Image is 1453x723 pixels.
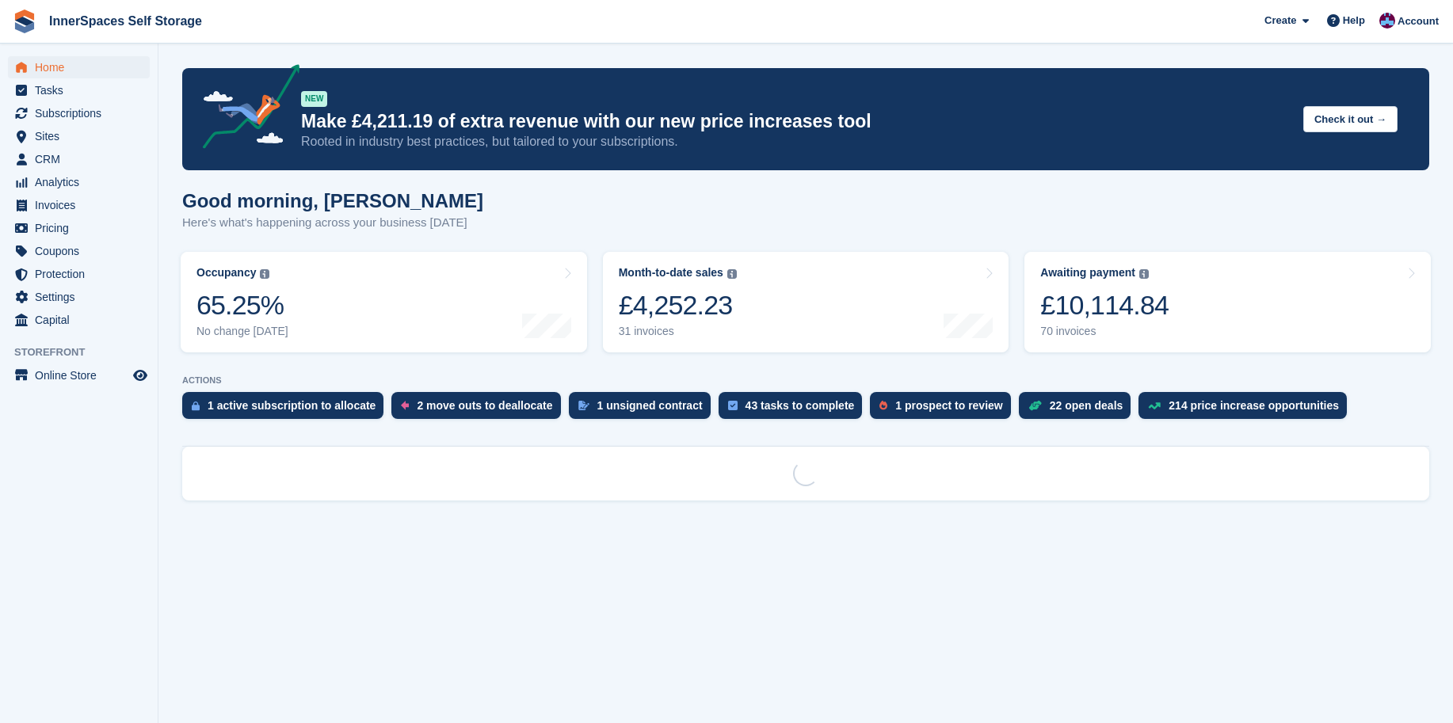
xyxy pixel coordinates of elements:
button: Check it out → [1303,106,1398,132]
a: menu [8,56,150,78]
div: 70 invoices [1040,325,1169,338]
span: Subscriptions [35,102,130,124]
p: Rooted in industry best practices, but tailored to your subscriptions. [301,133,1291,150]
span: Account [1398,13,1439,29]
span: Online Store [35,364,130,386]
a: menu [8,309,150,331]
a: InnerSpaces Self Storage [43,8,208,34]
span: Storefront [14,344,158,360]
a: 1 prospect to review [870,392,1018,427]
a: menu [8,263,150,285]
span: Tasks [35,79,130,101]
p: Here's what's happening across your business [DATE] [182,214,483,232]
div: 1 active subscription to allocate [208,399,376,412]
a: 2 move outs to deallocate [391,392,568,427]
img: task-75834270c22a3079a89374b754ae025e5fb1db73e45f91037f5363f120a921f8.svg [728,401,738,410]
a: 214 price increase opportunities [1138,392,1355,427]
a: menu [8,171,150,193]
div: £4,252.23 [619,289,737,322]
span: Help [1343,13,1365,29]
a: menu [8,102,150,124]
span: Sites [35,125,130,147]
a: menu [8,286,150,308]
div: Awaiting payment [1040,266,1135,280]
div: 1 unsigned contract [597,399,703,412]
span: Coupons [35,240,130,262]
div: 1 prospect to review [895,399,1002,412]
img: icon-info-grey-7440780725fd019a000dd9b08b2336e03edf1995a4989e88bcd33f0948082b44.svg [260,269,269,279]
span: Pricing [35,217,130,239]
p: ACTIONS [182,375,1429,386]
a: menu [8,79,150,101]
a: 1 active subscription to allocate [182,392,391,427]
div: Occupancy [196,266,256,280]
div: No change [DATE] [196,325,288,338]
div: 65.25% [196,289,288,322]
div: £10,114.84 [1040,289,1169,322]
div: 43 tasks to complete [746,399,855,412]
span: Create [1264,13,1296,29]
img: Paul Allo [1379,13,1395,29]
a: menu [8,217,150,239]
a: 1 unsigned contract [569,392,719,427]
a: menu [8,240,150,262]
a: Awaiting payment £10,114.84 70 invoices [1024,252,1431,352]
img: contract_signature_icon-13c848040528278c33f63329250d36e43548de30e8caae1d1a13099fd9432cc5.svg [578,401,589,410]
span: Home [35,56,130,78]
img: icon-info-grey-7440780725fd019a000dd9b08b2336e03edf1995a4989e88bcd33f0948082b44.svg [1139,269,1149,279]
img: active_subscription_to_allocate_icon-d502201f5373d7db506a760aba3b589e785aa758c864c3986d89f69b8ff3... [192,401,200,411]
img: deal-1b604bf984904fb50ccaf53a9ad4b4a5d6e5aea283cecdc64d6e3604feb123c2.svg [1028,400,1042,411]
img: price_increase_opportunities-93ffe204e8149a01c8c9dc8f82e8f89637d9d84a8eef4429ea346261dce0b2c0.svg [1148,402,1161,409]
a: menu [8,364,150,386]
a: 22 open deals [1019,392,1139,427]
p: Make £4,211.19 of extra revenue with our new price increases tool [301,110,1291,133]
a: menu [8,148,150,170]
img: price-adjustments-announcement-icon-8257ccfd72463d97f412b2fc003d46551f7dbcb40ab6d574587a9cd5c0d94... [189,64,300,154]
span: Analytics [35,171,130,193]
img: prospect-51fa495bee0391a8d652442698ab0144808aea92771e9ea1ae160a38d050c398.svg [879,401,887,410]
div: 2 move outs to deallocate [417,399,552,412]
div: 22 open deals [1050,399,1123,412]
img: icon-info-grey-7440780725fd019a000dd9b08b2336e03edf1995a4989e88bcd33f0948082b44.svg [727,269,737,279]
a: Occupancy 65.25% No change [DATE] [181,252,587,352]
img: move_outs_to_deallocate_icon-f764333ba52eb49d3ac5e1228854f67142a1ed5810a6f6cc68b1a99e826820c5.svg [401,401,409,410]
div: 214 price increase opportunities [1169,399,1339,412]
div: Month-to-date sales [619,266,723,280]
a: 43 tasks to complete [719,392,871,427]
a: Month-to-date sales £4,252.23 31 invoices [603,252,1009,352]
a: menu [8,194,150,216]
span: Capital [35,309,130,331]
div: NEW [301,91,327,107]
span: Settings [35,286,130,308]
h1: Good morning, [PERSON_NAME] [182,190,483,211]
div: 31 invoices [619,325,737,338]
img: stora-icon-8386f47178a22dfd0bd8f6a31ec36ba5ce8667c1dd55bd0f319d3a0aa187defe.svg [13,10,36,33]
span: CRM [35,148,130,170]
a: menu [8,125,150,147]
span: Invoices [35,194,130,216]
a: Preview store [131,366,150,385]
span: Protection [35,263,130,285]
